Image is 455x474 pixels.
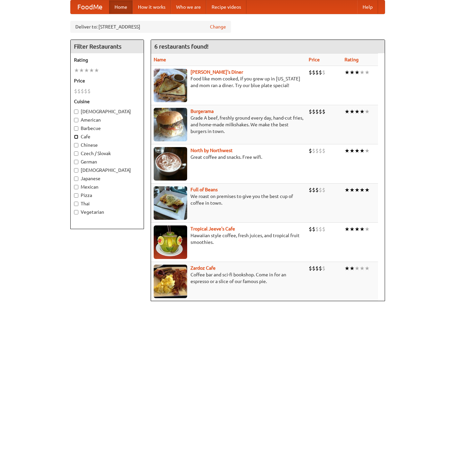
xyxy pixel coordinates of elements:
[154,225,187,259] img: jeeves.jpg
[312,147,315,154] li: $
[74,142,140,148] label: Chinese
[322,69,325,76] li: $
[315,69,319,76] li: $
[191,109,214,114] b: Burgerama
[309,57,320,62] a: Price
[309,225,312,233] li: $
[74,77,140,84] h5: Price
[74,193,78,198] input: Pizza
[191,148,233,153] a: North by Northwest
[74,185,78,189] input: Mexican
[312,265,315,272] li: $
[345,147,350,154] li: ★
[74,177,78,181] input: Japanese
[345,225,350,233] li: ★
[357,0,378,14] a: Help
[312,108,315,115] li: $
[74,202,78,206] input: Thai
[74,175,140,182] label: Japanese
[355,265,360,272] li: ★
[89,67,94,74] li: ★
[365,186,370,194] li: ★
[74,158,140,165] label: German
[74,192,140,199] label: Pizza
[77,87,81,95] li: $
[81,87,84,95] li: $
[154,271,303,285] p: Coffee bar and sci-fi bookshop. Come in for an espresso or a slice of our famous pie.
[74,143,78,147] input: Chinese
[322,186,325,194] li: $
[365,69,370,76] li: ★
[84,67,89,74] li: ★
[94,67,99,74] li: ★
[74,133,140,140] label: Cafe
[71,0,109,14] a: FoodMe
[309,147,312,154] li: $
[355,69,360,76] li: ★
[355,147,360,154] li: ★
[74,200,140,207] label: Thai
[319,69,322,76] li: $
[319,186,322,194] li: $
[74,125,140,132] label: Barbecue
[74,150,140,157] label: Czech / Slovak
[70,21,231,33] div: Deliver to: [STREET_ADDRESS]
[191,226,235,231] a: Tropical Jeeve's Cafe
[319,265,322,272] li: $
[365,147,370,154] li: ★
[315,225,319,233] li: $
[84,87,87,95] li: $
[74,160,78,164] input: German
[154,265,187,298] img: zardoz.jpg
[322,265,325,272] li: $
[154,115,303,135] p: Grade A beef, freshly ground every day, hand-cut fries, and home-made milkshakes. We make the bes...
[345,186,350,194] li: ★
[365,225,370,233] li: ★
[365,108,370,115] li: ★
[360,265,365,272] li: ★
[355,108,360,115] li: ★
[109,0,133,14] a: Home
[206,0,246,14] a: Recipe videos
[154,108,187,141] img: burgerama.jpg
[319,225,322,233] li: $
[309,69,312,76] li: $
[74,126,78,131] input: Barbecue
[191,187,218,192] a: Full of Beans
[360,147,365,154] li: ★
[350,108,355,115] li: ★
[322,225,325,233] li: $
[350,225,355,233] li: ★
[319,108,322,115] li: $
[345,108,350,115] li: ★
[74,135,78,139] input: Cafe
[154,232,303,246] p: Hawaiian style coffee, fresh juices, and tropical fruit smoothies.
[74,210,78,214] input: Vegetarian
[191,69,243,75] b: [PERSON_NAME]'s Diner
[74,98,140,105] h5: Cuisine
[350,69,355,76] li: ★
[309,108,312,115] li: $
[355,225,360,233] li: ★
[319,147,322,154] li: $
[322,108,325,115] li: $
[154,69,187,102] img: sallys.jpg
[360,108,365,115] li: ★
[350,265,355,272] li: ★
[171,0,206,14] a: Who we are
[345,69,350,76] li: ★
[345,265,350,272] li: ★
[74,184,140,190] label: Mexican
[71,40,144,53] h4: Filter Restaurants
[154,186,187,220] img: beans.jpg
[133,0,171,14] a: How it works
[191,265,216,271] a: Zardoz Cafe
[154,147,187,181] img: north.jpg
[154,75,303,89] p: Food like mom cooked, if you grew up in [US_STATE] and mom ran a diner. Try our blue plate special!
[322,147,325,154] li: $
[210,23,226,30] a: Change
[74,57,140,63] h5: Rating
[154,154,303,160] p: Great coffee and snacks. Free wifi.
